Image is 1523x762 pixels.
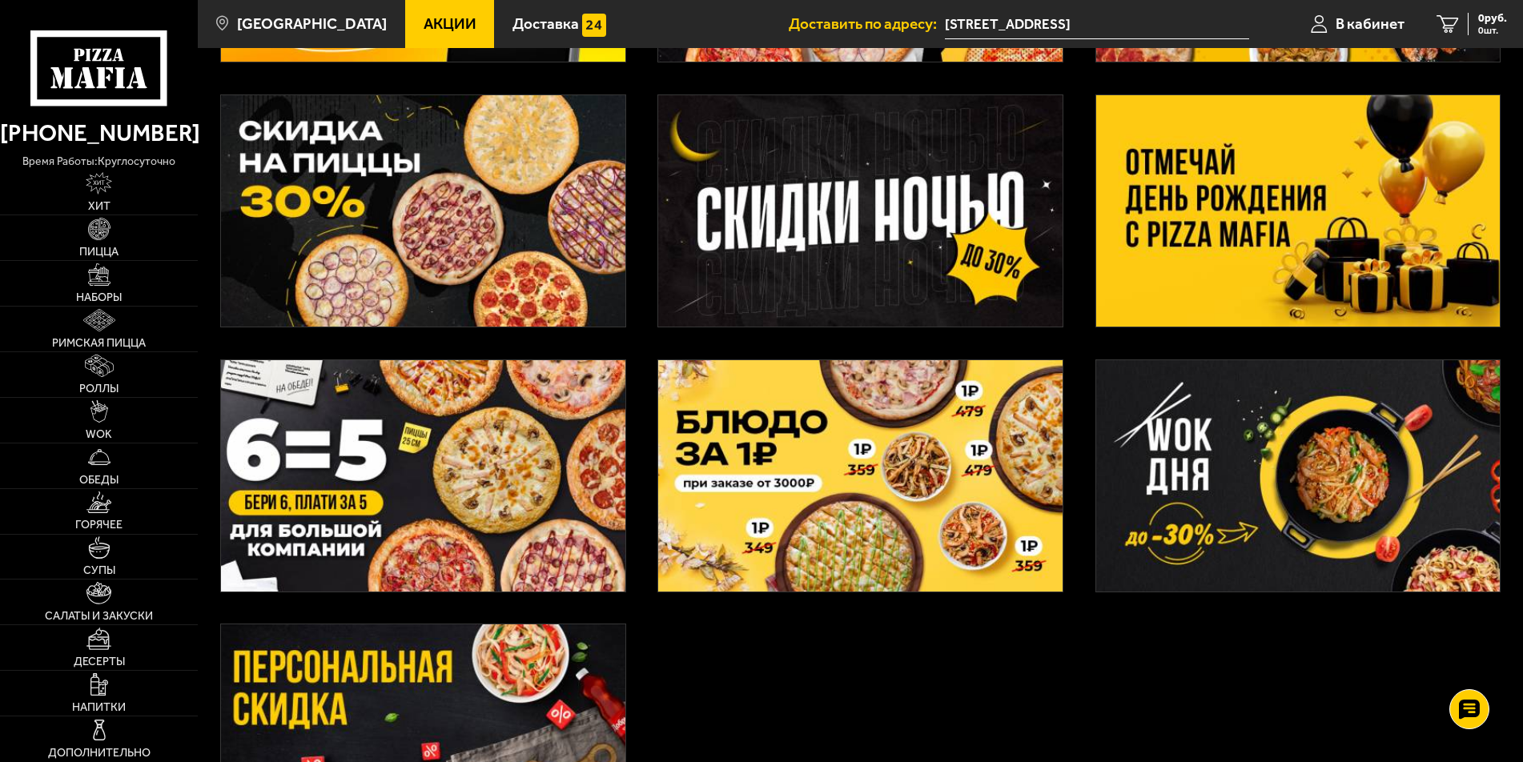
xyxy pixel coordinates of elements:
[512,16,579,31] span: Доставка
[76,292,122,303] span: Наборы
[1478,13,1507,24] span: 0 руб.
[88,201,111,212] span: Хит
[237,16,387,31] span: [GEOGRAPHIC_DATA]
[79,247,119,258] span: Пицца
[1336,16,1404,31] span: В кабинет
[45,611,153,622] span: Салаты и закуски
[945,10,1249,39] input: Ваш адрес доставки
[945,10,1249,39] span: улица Крыленко, 1к1с3
[75,519,123,531] span: Горячее
[86,429,112,440] span: WOK
[582,14,606,38] img: 15daf4d41897b9f0e9f617042186c801.svg
[79,383,119,395] span: Роллы
[424,16,476,31] span: Акции
[79,475,119,486] span: Обеды
[48,748,151,759] span: Дополнительно
[83,565,115,576] span: Супы
[72,702,126,713] span: Напитки
[1478,26,1507,35] span: 0 шт.
[789,16,945,31] span: Доставить по адресу:
[74,656,125,668] span: Десерты
[52,338,146,349] span: Римская пицца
